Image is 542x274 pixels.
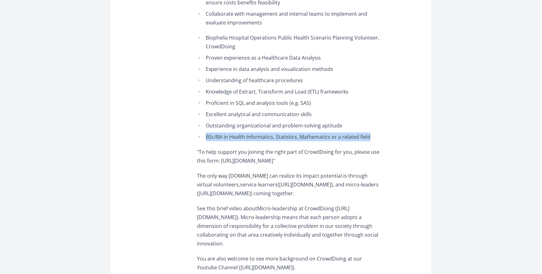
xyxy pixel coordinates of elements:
span: See this brief video aboutMicro-leadership at CrowdDoing ([URL][DOMAIN_NAME]). Micro-leadership m... [197,205,378,247]
li: Proficient in SQL and analysis tools (e.g. SAS) [197,99,380,107]
li: Excellent analytical and communication skills [197,110,380,119]
li: Outstanding organizational and problem-solving aptitude [197,121,380,130]
span: You are also welcome to see more background on CrowdDoing at our Youtube Channel ([URL][DOMAIN_NA... [197,255,362,271]
span: "To help support you joining the right part of CrowdDoing for you, please use this form: [URL][DO... [197,148,380,164]
span: The only way [DOMAIN_NAME] can realize its impact potential is through virtual volunteers,service... [197,172,379,197]
li: Biophelia Hospital Operations Public Health Scenario Planning Volunteer, CrowdDoing [197,33,380,51]
li: Experience in data analysis and visualization methods [197,65,380,73]
li: Proven experience as a Healthcare Data Analysis [197,53,380,62]
li: BSc/BA in Health Informatics, Statistics, Mathematics or a related field [197,132,380,141]
li: Collaborate with management and internal teams to implement and evaluate improvements [197,9,380,27]
li: Understanding of healthcare procedures [197,76,380,85]
li: Knowledge of Extract, Transform and Load (ETL) frameworks [197,87,380,96]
